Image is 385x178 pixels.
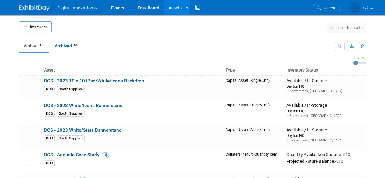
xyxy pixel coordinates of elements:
[44,103,123,108] a: DCS - 2023 White/Icons Bannerstand
[57,135,85,141] div: Booth Supplies
[223,100,284,125] td: Capital Asset (Single-Unit)
[337,25,363,30] span: search assets
[44,78,144,84] a: DCS - 2023 10 x 10 iPad/White/Icons Backdrop
[286,84,363,89] div: Dayton HQ
[223,65,284,75] th: Type
[72,43,79,47] span: 53
[44,152,100,158] a: DCS - Augusta Case Study
[286,108,363,113] div: Dayton HQ
[335,159,343,164] span: -510
[44,111,55,117] div: DCS
[326,23,366,33] button: search assets
[286,127,363,133] div: Available / In-Storage
[353,56,366,60] div: Image Size
[321,6,335,10] span: Search
[286,152,363,158] div: Quantity Available in Storage:
[57,86,85,92] div: Booth Supplies
[223,125,284,150] td: Capital Asset (Single-Unit)
[286,158,363,164] div: Projected Future Balance:
[36,43,44,47] span: 141
[223,150,284,174] td: Collateral / Multi-Quantity Item
[19,5,50,11] img: ExhibitDay
[42,65,223,75] th: Asset
[286,78,363,84] div: Available / In-Storage
[342,152,350,157] span: -510
[44,127,122,133] a: DCS - 2023 White/Stats Bannerstand
[286,103,363,108] div: Available / In-Storage
[19,21,52,32] button: New Asset
[44,160,55,166] div: DCS
[57,111,85,117] div: Booth Supplies
[19,40,49,52] a: Active141
[223,75,284,100] td: Capital Asset (Single-Unit)
[313,3,341,13] a: Search
[286,113,363,118] div: Beavercreek, [GEOGRAPHIC_DATA]
[50,40,83,52] a: Archived53
[349,2,360,14] img: Alexis Rump
[286,138,363,143] div: Beavercreek, [GEOGRAPHIC_DATA]
[286,89,363,93] div: Beavercreek, [GEOGRAPHIC_DATA]
[44,135,55,141] div: DCS
[44,86,55,92] div: DCS
[286,133,363,138] div: Dayton HQ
